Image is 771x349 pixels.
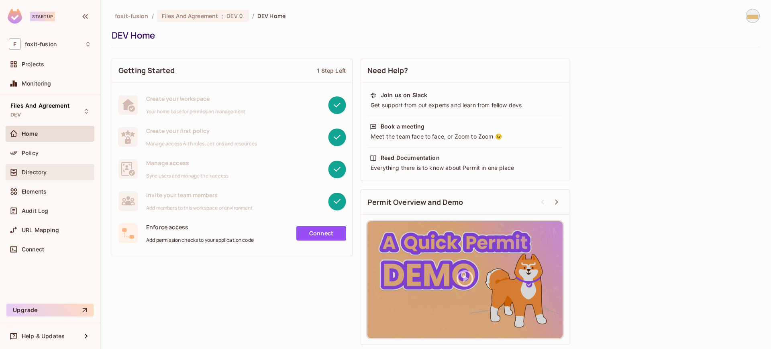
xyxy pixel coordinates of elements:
span: Sync users and manage their access [146,173,228,179]
span: Getting Started [118,65,175,76]
span: Invite your team members [146,191,253,199]
div: Join us on Slack [381,91,427,99]
span: DEV [226,12,237,20]
span: Files And Agreement [162,12,218,20]
span: Manage access [146,159,228,167]
span: URL Mapping [22,227,59,233]
span: Workspace: foxit-fusion [25,41,57,47]
span: DEV [10,112,21,118]
div: Read Documentation [381,154,440,162]
span: Elements [22,188,47,195]
span: Add permission checks to your application code [146,237,254,243]
li: / [152,12,154,20]
li: / [252,12,254,20]
div: 1 Step Left [317,67,346,74]
span: Your home base for permission management [146,108,245,115]
span: : [221,13,224,19]
span: Connect [22,246,44,253]
span: the active workspace [115,12,149,20]
span: Manage access with roles, actions and resources [146,141,257,147]
div: Meet the team face to face, or Zoom to Zoom 😉 [370,133,560,141]
span: Projects [22,61,44,67]
span: Enforce access [146,223,254,231]
span: Create your workspace [146,95,245,102]
span: Need Help? [367,65,408,76]
div: DEV Home [112,29,756,41]
span: F [9,38,21,50]
div: Everything there is to know about Permit in one place [370,164,560,172]
span: Audit Log [22,208,48,214]
img: sumit_bora@foxitsoftware.com [746,9,759,22]
span: Help & Updates [22,333,65,339]
span: DEV Home [257,12,286,20]
span: Permit Overview and Demo [367,197,463,207]
span: Directory [22,169,47,176]
button: Upgrade [6,304,94,316]
span: Policy [22,150,39,156]
span: Add members to this workspace or environment [146,205,253,211]
span: Monitoring [22,80,51,87]
span: Home [22,131,38,137]
span: Create your first policy [146,127,257,135]
img: SReyMgAAAABJRU5ErkJggg== [8,9,22,24]
div: Book a meeting [381,122,424,131]
a: Connect [296,226,346,241]
div: Startup [30,12,55,21]
span: Files And Agreement [10,102,69,109]
div: Get support from out experts and learn from fellow devs [370,101,560,109]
